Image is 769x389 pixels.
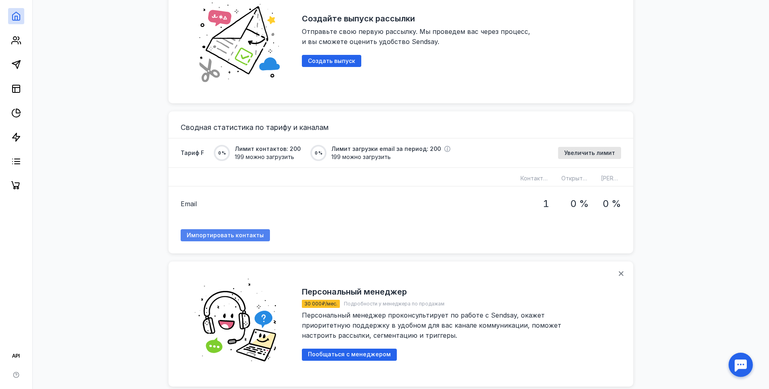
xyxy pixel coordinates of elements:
[603,199,621,209] h1: 0 %
[304,301,337,307] span: 30 000 ₽/мес.
[181,123,621,132] h3: Сводная статистика по тарифу и каналам
[561,175,589,182] span: Открытий
[564,150,615,157] span: Увеличить лимит
[344,301,445,307] span: Подробности у менеджера по продажам
[543,199,549,209] h1: 1
[235,145,301,153] span: Лимит контактов: 200
[181,229,270,241] a: Импортировать контакты
[302,55,361,67] button: Создать выпуск
[601,175,647,182] span: [PERSON_NAME]
[520,175,550,182] span: Контактов
[181,149,204,157] span: Тариф F
[181,199,197,209] span: Email
[189,274,290,374] img: ab5e35b0dfeb9adb93b00a895b99bff1.png
[331,153,451,161] span: 199 можно загрузить
[302,311,563,339] span: Персональный менеджер проконсультирует по работе c Sendsay, окажет приоритетную поддержку в удобн...
[302,27,532,46] span: Отправьте свою первую рассылку. Мы проведем вас через процесс, и вы сможете оценить удобство Send...
[570,199,589,209] h1: 0 %
[302,287,407,297] h2: Персональный менеджер
[302,349,397,361] button: Пообщаться с менеджером
[302,14,415,23] h2: Создайте выпуск рассылки
[558,147,621,159] button: Увеличить лимит
[308,58,355,65] span: Создать выпуск
[235,153,301,161] span: 199 можно загрузить
[308,351,391,358] span: Пообщаться с менеджером
[187,232,264,239] span: Импортировать контакты
[331,145,441,153] span: Лимит загрузки email за период: 200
